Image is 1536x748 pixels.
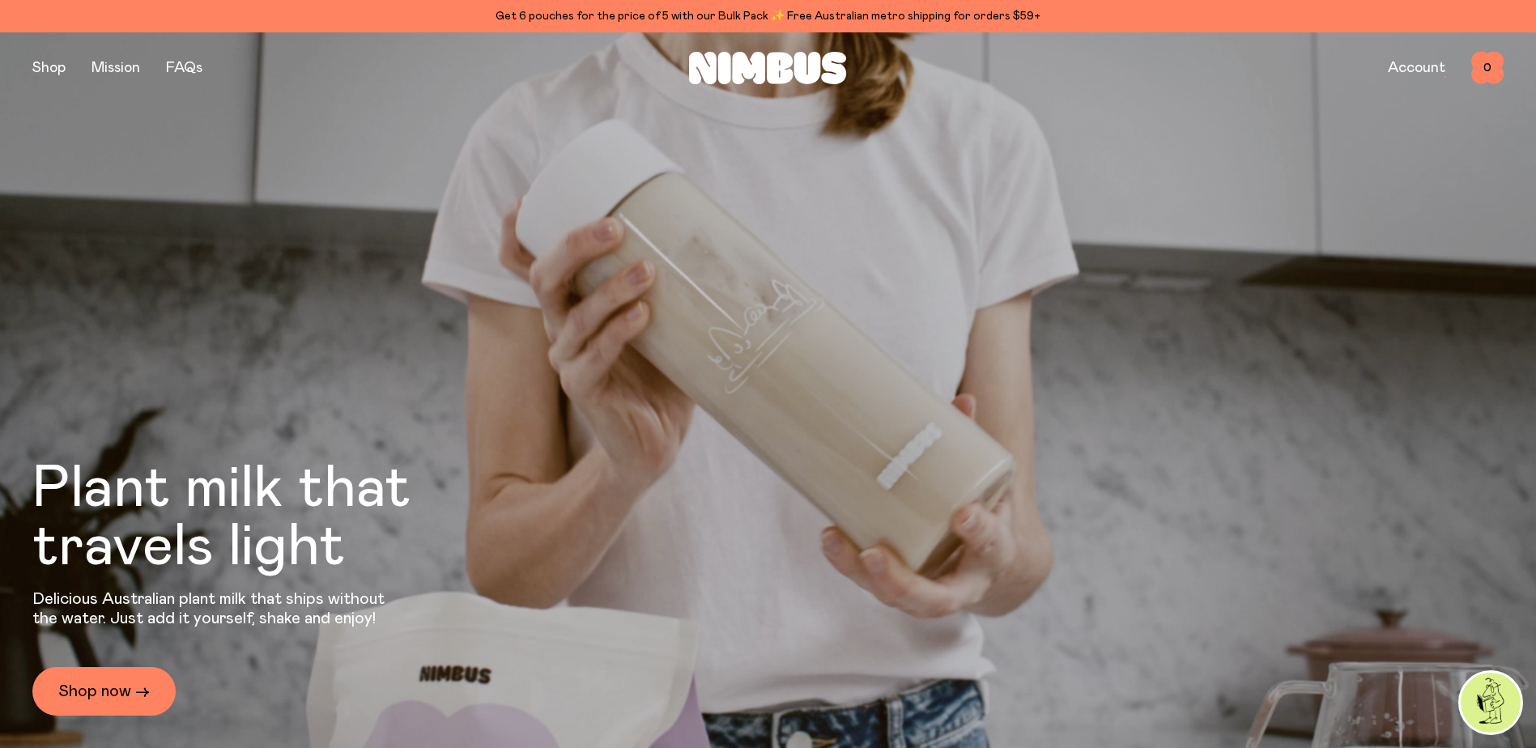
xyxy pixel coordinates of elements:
img: agent [1461,673,1521,733]
a: Mission [91,61,140,75]
div: Get 6 pouches for the price of 5 with our Bulk Pack ✨ Free Australian metro shipping for orders $59+ [32,6,1504,26]
a: Account [1388,61,1445,75]
p: Delicious Australian plant milk that ships without the water. Just add it yourself, shake and enjoy! [32,589,395,628]
a: FAQs [166,61,202,75]
h1: Plant milk that travels light [32,460,499,576]
button: 0 [1471,52,1504,84]
a: Shop now → [32,667,176,716]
